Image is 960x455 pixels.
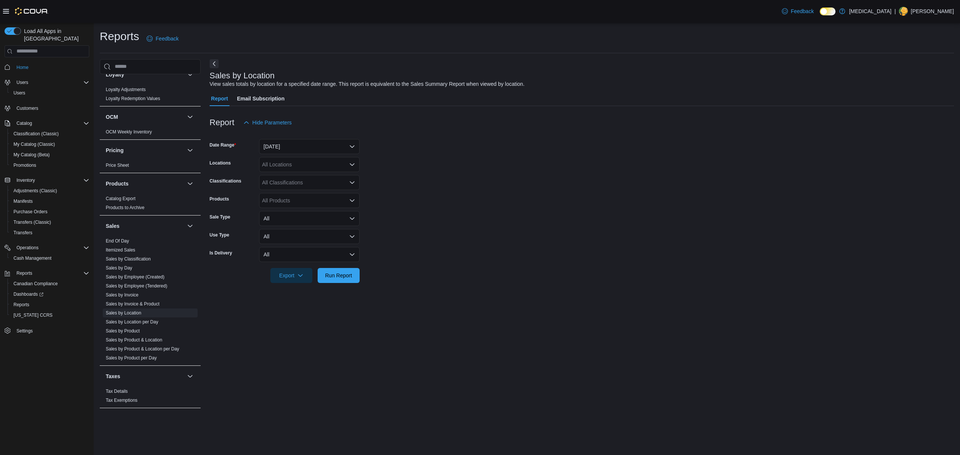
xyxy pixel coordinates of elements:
[106,319,158,325] span: Sales by Location per Day
[259,247,360,262] button: All
[186,70,195,79] button: Loyalty
[13,198,33,204] span: Manifests
[10,228,89,237] span: Transfers
[13,90,25,96] span: Users
[10,197,89,206] span: Manifests
[10,279,61,288] a: Canadian Compliance
[13,269,35,278] button: Reports
[7,150,92,160] button: My Catalog (Beta)
[13,209,48,215] span: Purchase Orders
[106,71,184,78] button: Loyalty
[106,292,138,298] a: Sales by Invoice
[325,272,352,279] span: Run Report
[16,120,32,126] span: Catalog
[10,129,62,138] a: Classification (Classic)
[7,88,92,98] button: Users
[1,103,92,114] button: Customers
[13,269,89,278] span: Reports
[10,290,89,299] span: Dashboards
[13,312,52,318] span: [US_STATE] CCRS
[210,59,219,68] button: Next
[210,71,275,80] h3: Sales by Location
[10,300,32,309] a: Reports
[270,268,312,283] button: Export
[106,238,129,244] span: End Of Day
[10,140,58,149] a: My Catalog (Classic)
[10,290,46,299] a: Dashboards
[210,142,236,148] label: Date Range
[106,147,184,154] button: Pricing
[100,127,201,139] div: OCM
[106,96,160,101] a: Loyalty Redemption Values
[106,388,128,394] span: Tax Details
[13,302,29,308] span: Reports
[106,346,179,352] a: Sales by Product & Location per Day
[106,113,118,121] h3: OCM
[240,115,295,130] button: Hide Parameters
[7,196,92,207] button: Manifests
[10,300,89,309] span: Reports
[13,188,57,194] span: Adjustments (Classic)
[106,247,135,253] span: Itemized Sales
[210,232,229,238] label: Use Type
[820,7,835,15] input: Dark Mode
[10,228,35,237] a: Transfers
[106,337,162,343] span: Sales by Product & Location
[106,162,129,168] span: Price Sheet
[13,243,89,252] span: Operations
[13,119,35,128] button: Catalog
[106,355,157,361] a: Sales by Product per Day
[791,7,814,15] span: Feedback
[10,88,28,97] a: Users
[186,372,195,381] button: Taxes
[899,7,908,16] div: Rayan Doroudian
[106,113,184,121] button: OCM
[13,104,41,113] a: Customers
[1,62,92,73] button: Home
[13,78,89,87] span: Users
[1,242,92,253] button: Operations
[106,373,184,380] button: Taxes
[100,387,201,408] div: Taxes
[10,207,51,216] a: Purchase Orders
[10,218,89,227] span: Transfers (Classic)
[16,105,38,111] span: Customers
[894,7,896,16] p: |
[106,283,167,289] a: Sales by Employee (Tendered)
[13,119,89,128] span: Catalog
[779,4,817,19] a: Feedback
[100,29,139,44] h1: Reports
[10,207,89,216] span: Purchase Orders
[106,397,138,403] span: Tax Exemptions
[7,310,92,320] button: [US_STATE] CCRS
[100,236,201,365] div: Sales
[849,7,891,16] p: [MEDICAL_DATA]
[13,255,51,261] span: Cash Management
[106,129,152,135] a: OCM Weekly Inventory
[210,196,229,202] label: Products
[16,79,28,85] span: Users
[186,222,195,230] button: Sales
[186,146,195,155] button: Pricing
[10,311,89,320] span: Washington CCRS
[7,160,92,171] button: Promotions
[106,328,140,334] a: Sales by Product
[7,278,92,289] button: Canadian Compliance
[21,27,89,42] span: Load All Apps in [GEOGRAPHIC_DATA]
[10,140,89,149] span: My Catalog (Classic)
[13,78,31,87] button: Users
[349,198,355,204] button: Open list of options
[106,256,151,262] a: Sales by Classification
[259,139,360,154] button: [DATE]
[13,63,31,72] a: Home
[13,103,89,113] span: Customers
[13,131,59,137] span: Classification (Classic)
[7,129,92,139] button: Classification (Classic)
[100,85,201,106] div: Loyalty
[13,162,36,168] span: Promotions
[10,161,39,170] a: Promotions
[106,398,138,403] a: Tax Exemptions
